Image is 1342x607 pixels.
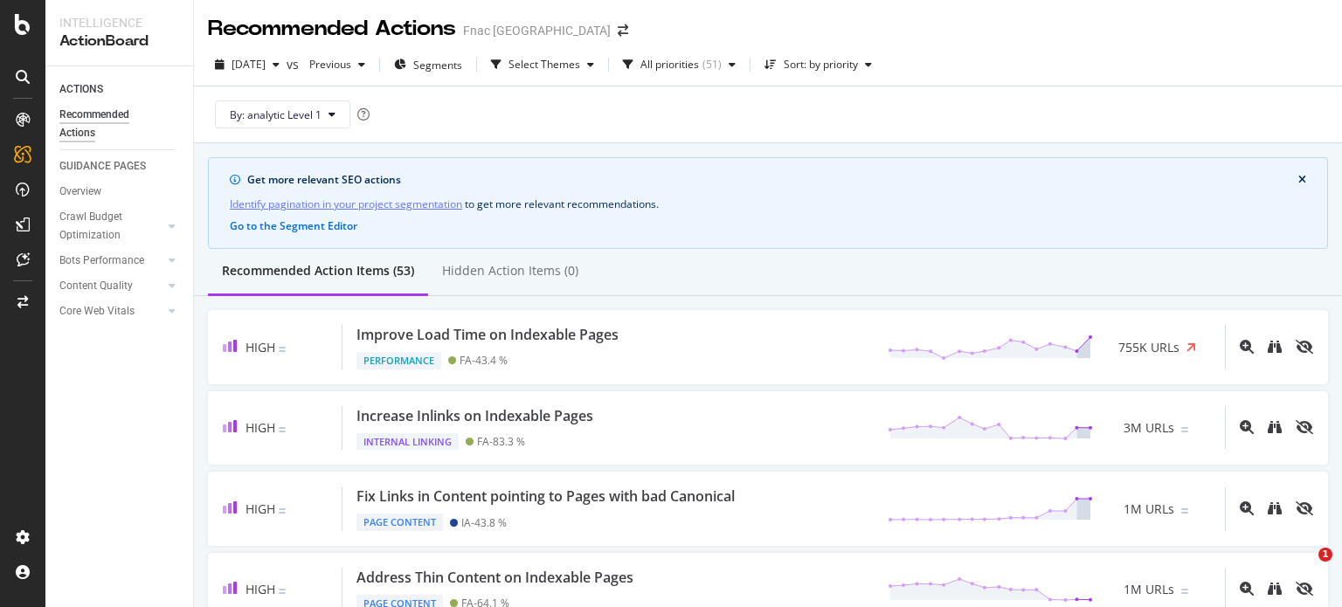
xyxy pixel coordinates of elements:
div: Content Quality [59,277,133,295]
img: Equal [279,589,286,594]
div: Get more relevant SEO actions [247,172,1298,188]
a: binoculars [1268,581,1282,597]
div: magnifying-glass-plus [1240,420,1254,434]
button: Go to the Segment Editor [230,220,357,232]
a: Identify pagination in your project segmentation [230,195,462,213]
a: Crawl Budget Optimization [59,208,163,245]
div: FA - 43.4 % [460,354,508,367]
div: eye-slash [1296,501,1313,515]
div: GUIDANCE PAGES [59,157,146,176]
div: ActionBoard [59,31,179,52]
img: Equal [279,347,286,352]
div: binoculars [1268,340,1282,354]
a: Bots Performance [59,252,163,270]
a: Content Quality [59,277,163,295]
div: Select Themes [508,59,580,70]
span: High [246,339,275,355]
div: Internal Linking [356,433,459,451]
a: binoculars [1268,419,1282,436]
img: Equal [1181,589,1188,594]
a: GUIDANCE PAGES [59,157,181,176]
span: 1 [1318,548,1332,562]
div: Recommended Action Items (53) [222,262,414,279]
div: Performance [356,352,441,369]
span: vs [287,56,302,73]
div: FA - 83.3 % [477,435,525,448]
div: arrow-right-arrow-left [618,24,628,37]
span: 1M URLs [1124,581,1174,598]
button: By: analytic Level 1 [215,100,350,128]
div: info banner [208,157,1328,249]
a: ACTIONS [59,80,181,99]
span: 755K URLs [1118,339,1179,356]
button: Segments [387,51,469,79]
div: magnifying-glass-plus [1240,501,1254,515]
a: Recommended Actions [59,106,181,142]
img: Equal [1181,427,1188,432]
div: Improve Load Time on Indexable Pages [356,325,619,345]
span: Previous [302,57,351,72]
div: ( 51 ) [702,59,722,70]
div: to get more relevant recommendations . [230,195,1306,213]
div: binoculars [1268,501,1282,515]
div: Overview [59,183,101,201]
button: close banner [1294,170,1311,190]
button: Select Themes [484,51,601,79]
span: Segments [413,58,462,72]
div: Recommended Actions [208,14,456,44]
iframe: Intercom live chat [1283,548,1325,590]
div: binoculars [1268,582,1282,596]
span: High [246,581,275,597]
div: Hidden Action Items (0) [442,262,578,279]
button: [DATE] [208,51,287,79]
div: Sort: by priority [784,59,858,70]
div: binoculars [1268,420,1282,434]
a: Overview [59,183,181,201]
div: eye-slash [1296,420,1313,434]
img: Equal [279,508,286,514]
div: Fnac [GEOGRAPHIC_DATA] [463,22,611,39]
span: High [246,419,275,436]
button: Previous [302,51,372,79]
a: binoculars [1268,500,1282,517]
div: Core Web Vitals [59,302,135,321]
img: Equal [279,427,286,432]
button: Sort: by priority [757,51,879,79]
span: High [246,500,275,517]
span: 2025 Aug. 31st [232,57,266,72]
span: 3M URLs [1124,419,1174,437]
div: All priorities [640,59,699,70]
div: magnifying-glass-plus [1240,582,1254,596]
div: ACTIONS [59,80,103,99]
div: Increase Inlinks on Indexable Pages [356,406,593,426]
div: Bots Performance [59,252,144,270]
a: Core Web Vitals [59,302,163,321]
img: Equal [1181,508,1188,514]
button: All priorities(51) [616,51,743,79]
div: Crawl Budget Optimization [59,208,151,245]
span: By: analytic Level 1 [230,107,322,122]
div: Recommended Actions [59,106,164,142]
div: IA - 43.8 % [461,516,507,529]
div: Address Thin Content on Indexable Pages [356,568,633,588]
div: Fix Links in Content pointing to Pages with bad Canonical [356,486,735,507]
span: 1M URLs [1124,500,1174,518]
div: Page Content [356,514,443,531]
div: Intelligence [59,14,179,31]
div: eye-slash [1296,340,1313,354]
div: magnifying-glass-plus [1240,340,1254,354]
a: binoculars [1268,339,1282,355]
